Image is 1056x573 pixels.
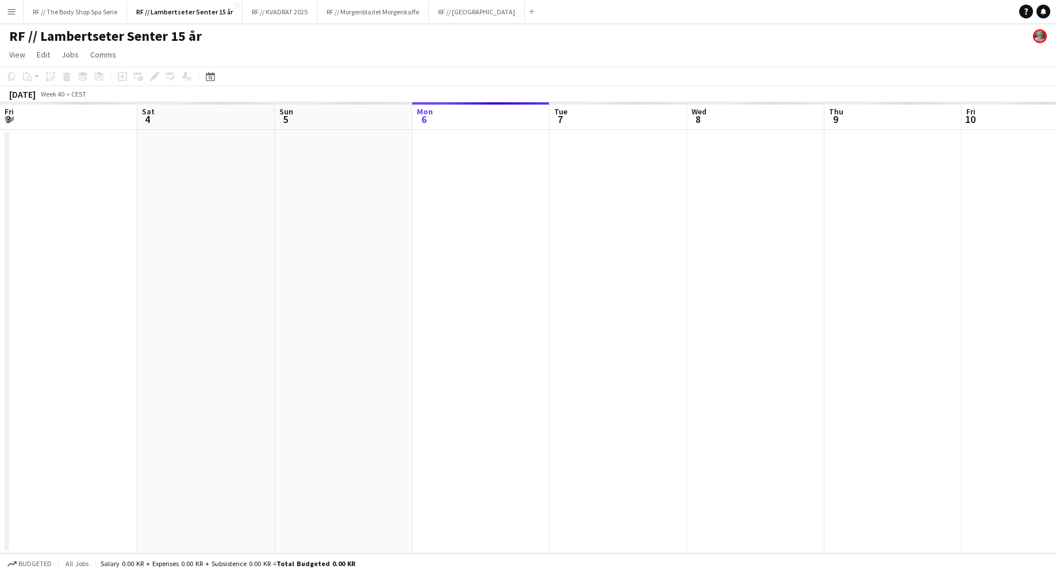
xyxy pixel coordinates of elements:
[690,113,706,126] span: 8
[966,106,976,117] span: Fri
[829,106,843,117] span: Thu
[101,559,355,568] div: Salary 0.00 KR + Expenses 0.00 KR + Subsistence 0.00 KR =
[5,47,30,62] a: View
[965,113,976,126] span: 10
[5,106,14,117] span: Fri
[243,1,317,23] button: RF // KVADRAT 2025
[127,1,243,23] button: RF // Lambertseter Senter 15 år
[24,1,127,23] button: RF // The Body Shop Spa Serie
[38,90,67,98] span: Week 40
[429,1,525,23] button: RF // [GEOGRAPHIC_DATA]
[140,113,155,126] span: 4
[279,106,293,117] span: Sun
[57,47,83,62] a: Jobs
[277,559,355,568] span: Total Budgeted 0.00 KR
[9,28,202,45] h1: RF // Lambertseter Senter 15 år
[9,49,25,60] span: View
[18,560,52,568] span: Budgeted
[554,106,567,117] span: Tue
[62,49,79,60] span: Jobs
[552,113,567,126] span: 7
[90,49,116,60] span: Comms
[63,559,91,568] span: All jobs
[827,113,843,126] span: 9
[415,113,433,126] span: 6
[6,557,53,570] button: Budgeted
[32,47,55,62] a: Edit
[417,106,433,117] span: Mon
[317,1,429,23] button: RF // Morgenbladet Morgenkaffe
[142,106,155,117] span: Sat
[692,106,706,117] span: Wed
[9,89,36,100] div: [DATE]
[86,47,121,62] a: Comms
[37,49,50,60] span: Edit
[71,90,86,98] div: CEST
[278,113,293,126] span: 5
[3,113,14,126] span: 3
[1033,29,1047,43] app-user-avatar: Tina Raugstad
